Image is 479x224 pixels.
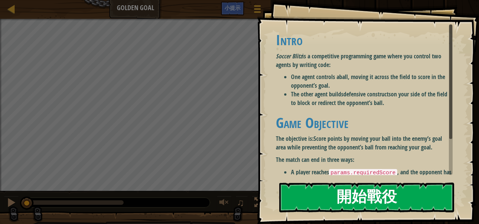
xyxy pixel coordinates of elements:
p: The objective is: [276,134,453,152]
strong: defensive constructs [343,90,391,98]
li: One agent controls a , moving it across the field to score in the opponent’s goal. [291,73,453,90]
button: 開始戰役 [279,183,454,212]
button: ♫ [236,196,248,211]
span: ♫ [237,197,245,208]
button: 顯示遊戲選單 [248,2,267,19]
li: A player reaches , and the opponent has a lower score. [291,168,453,185]
p: is a competitive programming game where you control two agents by writing code: [276,52,453,69]
button: 調整音量 [217,196,232,211]
em: Soccer Blitz [276,52,302,60]
button: ⌘ + P: Pause [4,196,19,211]
code: params.requiredScore [329,169,397,177]
strong: Score points by moving your ball into the enemy’s goal area while preventing the opponent’s ball ... [276,134,442,151]
li: The other agent builds on your side of the field to block or redirect the opponent’s ball. [291,90,453,107]
h1: Game Objective [276,115,453,131]
h1: Intro [276,32,453,48]
button: 切換全螢幕 [252,196,267,211]
span: 小提示 [225,4,240,11]
strong: ball [339,73,348,81]
p: The match can end in three ways: [276,155,453,164]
